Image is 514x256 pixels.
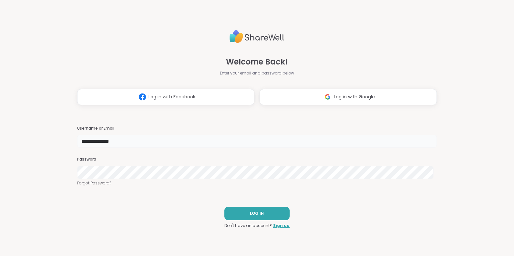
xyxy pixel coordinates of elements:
[230,27,284,46] img: ShareWell Logo
[220,70,294,76] span: Enter your email and password below
[260,89,437,105] button: Log in with Google
[322,91,334,103] img: ShareWell Logomark
[334,94,375,100] span: Log in with Google
[224,207,290,220] button: LOG IN
[273,223,290,229] a: Sign up
[250,211,264,216] span: LOG IN
[77,89,254,105] button: Log in with Facebook
[224,223,272,229] span: Don't have an account?
[77,157,437,162] h3: Password
[226,56,288,68] span: Welcome Back!
[136,91,149,103] img: ShareWell Logomark
[77,126,437,131] h3: Username or Email
[149,94,195,100] span: Log in with Facebook
[77,180,437,186] a: Forgot Password?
